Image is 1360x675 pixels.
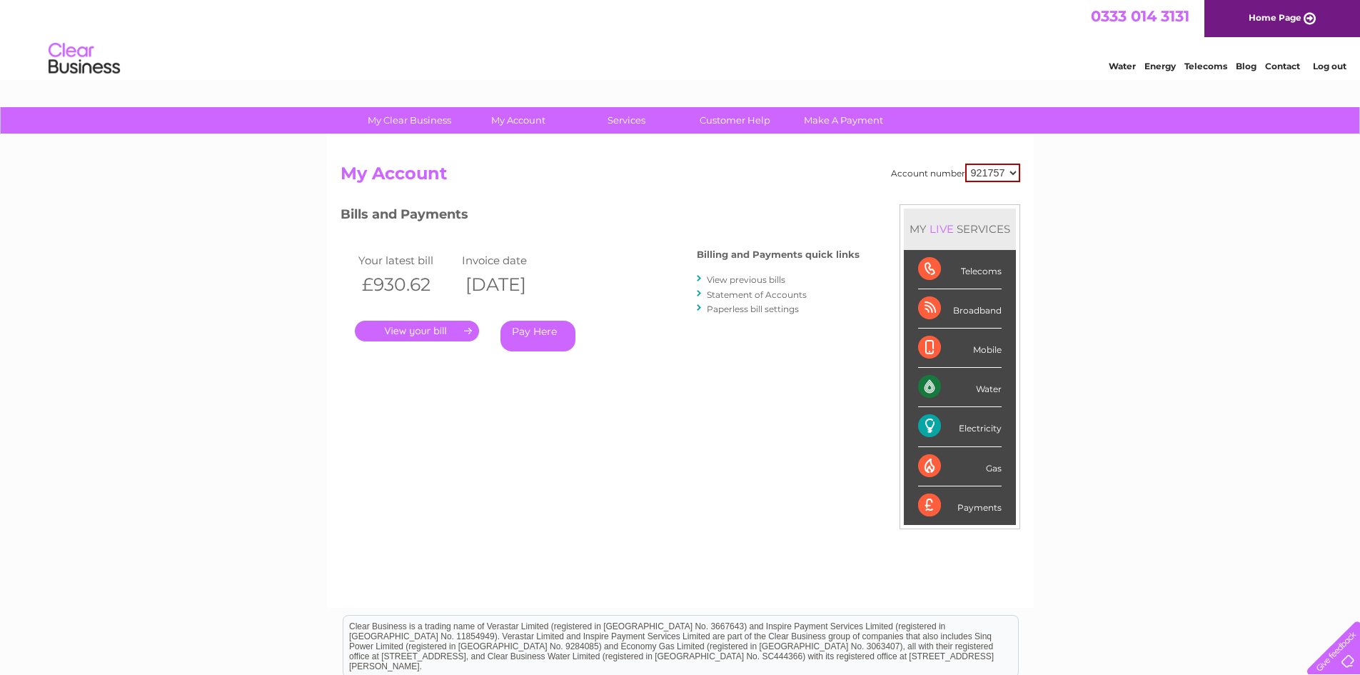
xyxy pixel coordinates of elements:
[676,107,794,134] a: Customer Help
[785,107,902,134] a: Make A Payment
[341,204,860,229] h3: Bills and Payments
[918,486,1002,525] div: Payments
[500,321,575,351] a: Pay Here
[1109,61,1136,71] a: Water
[918,250,1002,289] div: Telecoms
[707,304,799,314] a: Paperless bill settings
[1236,61,1256,71] a: Blog
[918,289,1002,329] div: Broadband
[458,270,562,299] th: [DATE]
[343,8,1018,69] div: Clear Business is a trading name of Verastar Limited (registered in [GEOGRAPHIC_DATA] No. 3667643...
[1184,61,1227,71] a: Telecoms
[927,222,957,236] div: LIVE
[341,164,1020,191] h2: My Account
[707,274,785,285] a: View previous bills
[918,447,1002,486] div: Gas
[1313,61,1346,71] a: Log out
[355,270,458,299] th: £930.62
[351,107,468,134] a: My Clear Business
[1144,61,1176,71] a: Energy
[459,107,577,134] a: My Account
[918,329,1002,368] div: Mobile
[48,37,121,81] img: logo.png
[355,251,458,270] td: Your latest bill
[568,107,685,134] a: Services
[697,249,860,260] h4: Billing and Payments quick links
[918,407,1002,446] div: Electricity
[458,251,562,270] td: Invoice date
[355,321,479,341] a: .
[918,368,1002,407] div: Water
[904,209,1016,249] div: MY SERVICES
[1091,7,1189,25] a: 0333 014 3131
[1265,61,1300,71] a: Contact
[707,289,807,300] a: Statement of Accounts
[891,164,1020,182] div: Account number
